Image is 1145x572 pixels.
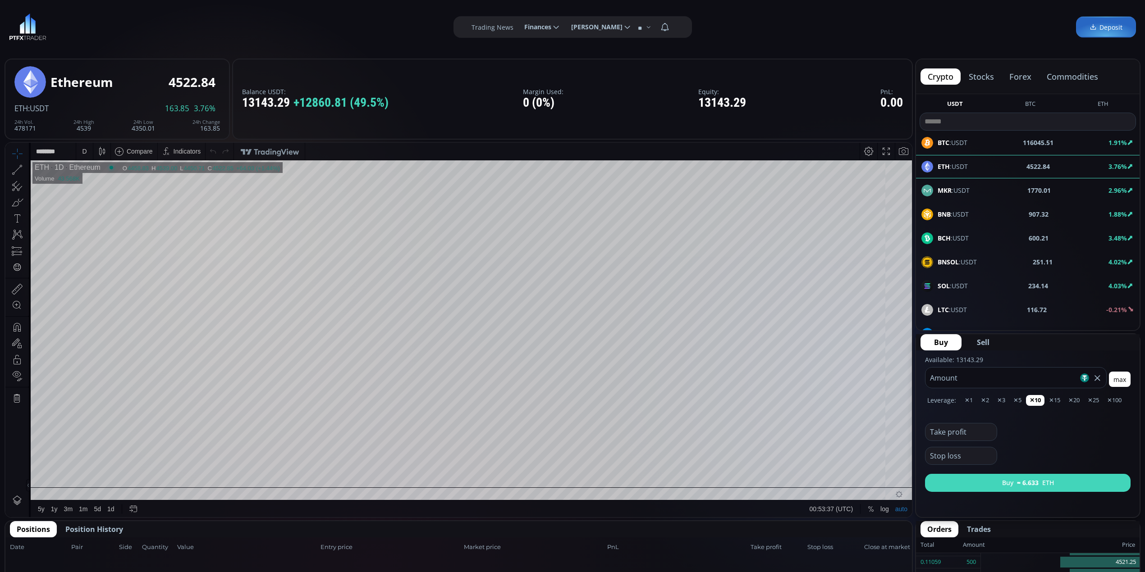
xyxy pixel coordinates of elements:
[9,14,46,41] a: LOGO
[1076,17,1136,38] a: Deposit
[963,539,985,551] div: Amount
[102,363,109,370] div: 1d
[10,543,69,552] span: Date
[242,88,389,95] label: Balance USDT:
[977,337,989,348] span: Sell
[804,363,847,370] span: 00:53:37 (UTC)
[168,5,196,12] div: Indicators
[73,119,94,125] div: 24h High
[963,334,1003,350] button: Sell
[121,358,135,375] div: Go to
[1026,395,1044,406] button: ✕10
[864,543,907,552] span: Close at market
[102,21,110,29] div: Market open
[1040,68,1105,85] button: commodities
[1106,305,1127,314] b: -0.21%
[14,119,36,125] div: 24h Vol.
[71,543,116,552] span: Pair
[28,103,49,113] span: :USDT
[14,119,36,132] div: 478171
[1017,478,1039,487] b: ≈ 6.633
[927,395,956,405] label: Leverage:
[518,18,551,36] span: Finances
[1002,68,1039,85] button: forex
[142,543,174,552] span: Quantity
[73,119,94,132] div: 4539
[872,358,887,375] div: Toggle Log Scale
[921,334,962,350] button: Buy
[174,22,178,29] div: L
[293,96,389,110] span: +12860.81 (49.5%)
[1065,395,1083,406] button: ✕20
[967,524,991,535] span: Trades
[10,521,57,537] button: Positions
[17,524,50,535] span: Positions
[472,23,513,32] label: Trading News
[943,100,966,111] button: USDT
[938,209,969,219] span: :USDT
[1027,186,1051,195] b: 1770.01
[1033,257,1053,267] b: 251.11
[1010,395,1025,406] button: ✕5
[117,22,122,29] div: O
[194,104,215,113] span: 3.76%
[73,363,82,370] div: 1m
[464,543,605,552] span: Market price
[938,186,970,195] span: :USDT
[938,305,967,314] span: :USDT
[192,119,220,132] div: 163.85
[938,329,973,338] span: :USDT
[875,363,884,370] div: log
[1109,372,1131,387] button: max
[938,186,952,195] b: MKR
[202,22,207,29] div: C
[44,21,58,29] div: 1D
[985,539,1135,551] div: Price
[46,363,52,370] div: 1y
[938,233,969,243] span: :USDT
[938,305,949,314] b: LTC
[938,234,951,242] b: BCH
[321,543,461,552] span: Entry price
[1021,100,1039,111] button: BTC
[981,556,1140,568] div: 4521.25
[242,96,389,110] div: 13143.29
[934,337,948,348] span: Buy
[59,363,67,370] div: 3m
[921,556,941,568] div: 0.11059
[1108,234,1127,242] b: 3.48%
[29,32,49,39] div: Volume
[50,75,113,89] div: Ethereum
[966,556,976,568] div: 500
[938,138,967,147] span: :USDT
[132,119,155,125] div: 24h Low
[29,21,44,29] div: ETH
[151,22,172,29] div: 4539.00
[807,543,861,552] span: Stop loss
[890,363,902,370] div: auto
[938,257,977,267] span: :USDT
[1027,305,1047,314] b: 116.72
[1108,186,1127,195] b: 2.96%
[921,68,961,85] button: crypto
[231,22,275,29] div: +64.03 (+1.44%)
[607,543,748,552] span: PnL
[146,22,151,29] div: H
[77,5,81,12] div: D
[994,395,1009,406] button: ✕3
[880,96,903,110] div: 0.00
[887,358,905,375] div: Toggle Auto Scale
[119,543,139,552] span: Side
[165,104,189,113] span: 163.85
[1108,138,1127,147] b: 1.91%
[1108,258,1127,266] b: 4.02%
[1108,329,1127,338] b: 0.08%
[1028,281,1048,291] b: 234.14
[921,539,963,551] div: Total
[1094,100,1112,111] button: ETH
[169,75,215,89] div: 4522.84
[122,22,143,29] div: 4458.83
[859,358,872,375] div: Toggle Percentage
[1045,395,1064,406] button: ✕15
[921,521,958,537] button: Orders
